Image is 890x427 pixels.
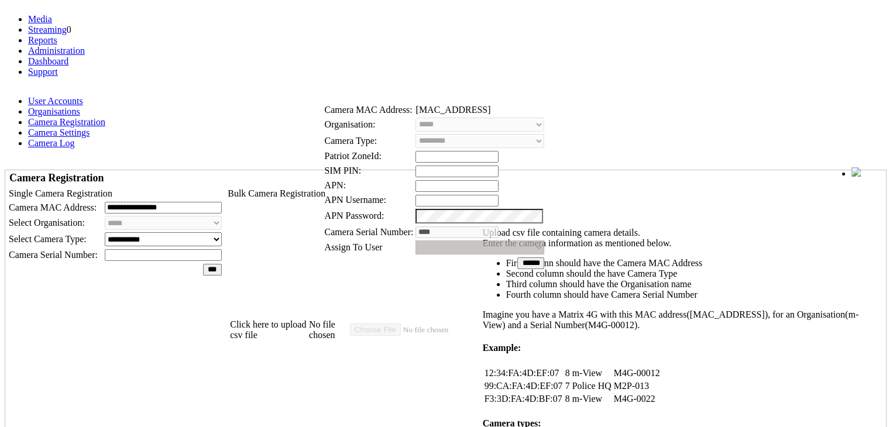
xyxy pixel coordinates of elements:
span: APN Username: [325,195,386,205]
span: Edit Camera [323,75,364,84]
span: APN: [325,180,346,190]
span: Patriot ZoneId: [325,151,382,161]
span: Camera Serial Number: [325,227,414,237]
span: Organisation: [325,119,376,129]
span: Camera Type: [325,136,377,146]
span: Camera MAC Address: [325,105,413,115]
span: Assign To User [325,242,383,252]
span: [MAC_ADDRESS] [415,105,490,115]
span: SIM PIN: [325,166,362,175]
span: APN Password: [325,211,384,221]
